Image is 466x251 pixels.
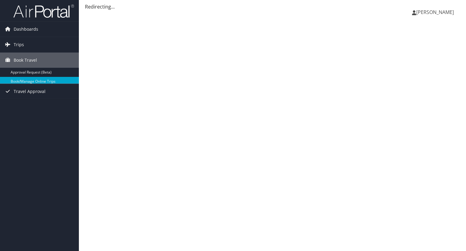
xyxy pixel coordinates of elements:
[14,37,24,52] span: Trips
[416,9,454,15] span: [PERSON_NAME]
[14,53,37,68] span: Book Travel
[13,4,74,18] img: airportal-logo.png
[14,84,46,99] span: Travel Approval
[85,3,460,10] div: Redirecting...
[412,3,460,21] a: [PERSON_NAME]
[14,22,38,37] span: Dashboards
